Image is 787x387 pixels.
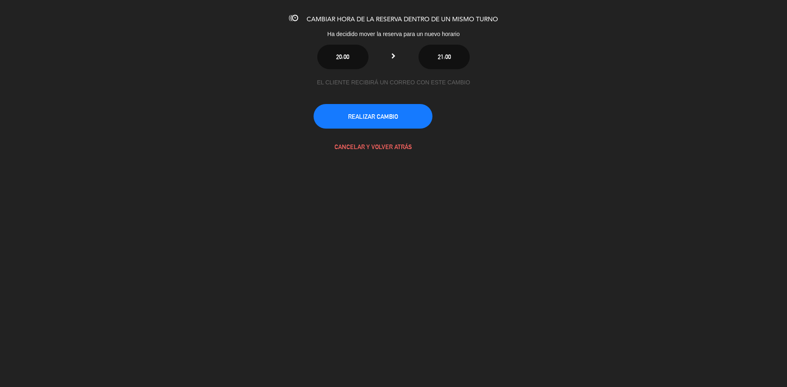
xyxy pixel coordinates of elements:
div: EL CLIENTE RECIBIRÁ UN CORREO CON ESTE CAMBIO [314,78,473,87]
button: REALIZAR CAMBIO [314,104,432,129]
span: 21:00 [438,53,451,60]
button: 20:00 [317,45,368,69]
span: CAMBIAR HORA DE LA RESERVA DENTRO DE UN MISMO TURNO [307,16,498,23]
span: 20:00 [336,53,349,60]
button: CANCELAR Y VOLVER ATRÁS [314,134,432,159]
button: 21:00 [419,45,470,69]
div: Ha decidido mover la reserva para un nuevo horario [258,29,529,39]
